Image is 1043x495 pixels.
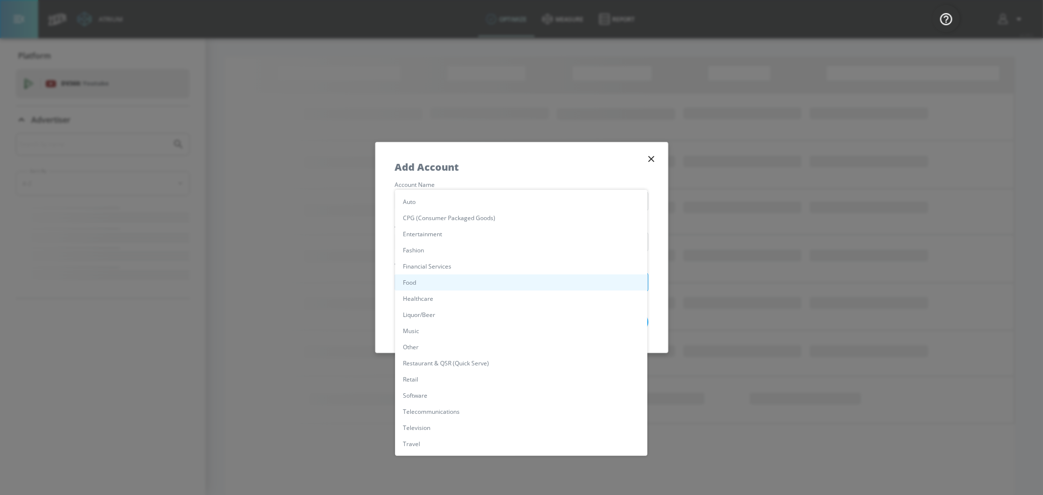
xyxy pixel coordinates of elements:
[395,274,647,291] li: Food
[395,339,647,355] li: Other
[395,242,647,258] li: Fashion
[395,355,647,371] li: Restaurant & QSR (Quick Serve)
[395,307,647,323] li: Liquor/Beer
[395,387,647,404] li: Software
[395,291,647,307] li: Healthcare
[395,404,647,420] li: Telecommunications
[395,323,647,339] li: Music
[395,436,647,452] li: Travel
[395,420,647,436] li: Television
[932,5,960,32] button: Open Resource Center
[395,258,647,274] li: Financial Services
[395,226,647,242] li: Entertainment
[395,371,647,387] li: Retail
[395,194,647,210] li: Auto
[395,210,647,226] li: CPG (Consumer Packaged Goods)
